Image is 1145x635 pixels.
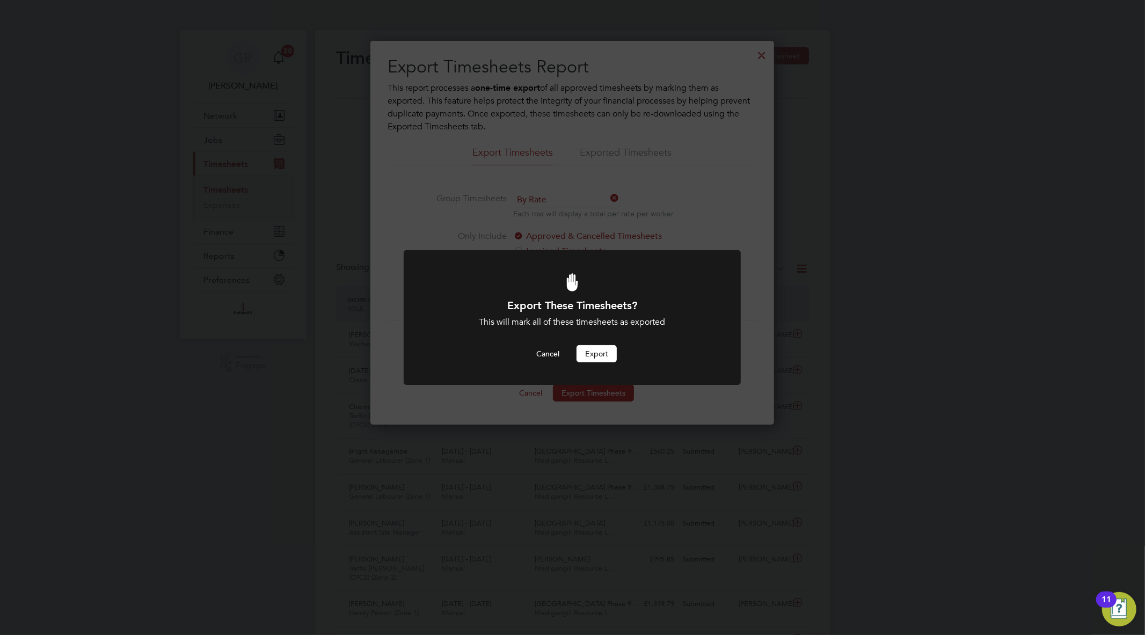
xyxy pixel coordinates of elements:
[1102,592,1136,626] button: Open Resource Center, 11 new notifications
[528,345,568,362] button: Cancel
[1102,600,1111,614] div: 11
[577,345,617,362] button: Export
[433,298,712,312] h1: Export These Timesheets?
[433,317,712,328] div: This will mark all of these timesheets as exported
